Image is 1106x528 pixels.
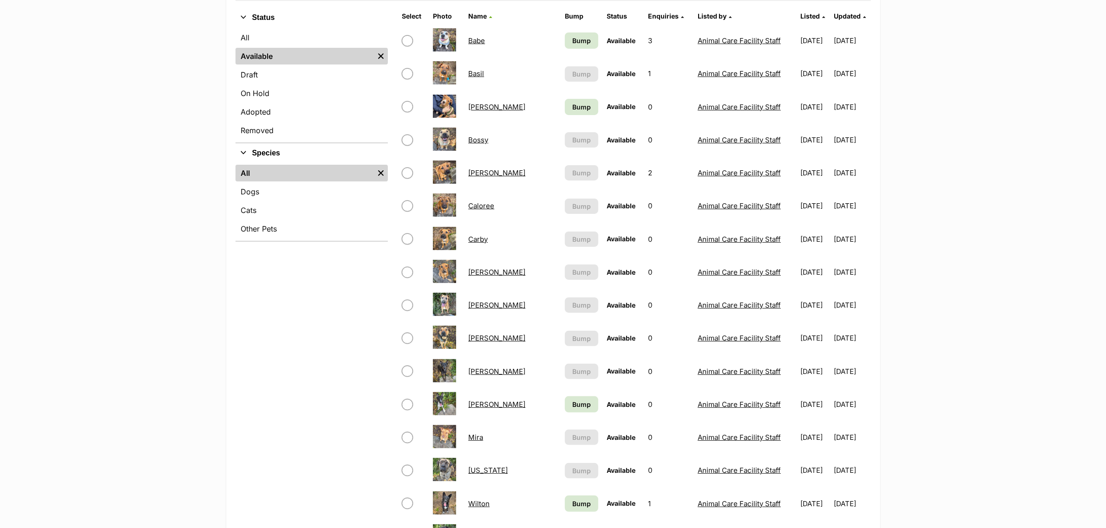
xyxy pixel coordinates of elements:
a: All [236,29,388,46]
span: Listed [800,12,820,20]
td: [DATE] [834,454,870,486]
td: 1 [644,58,693,90]
td: [DATE] [834,289,870,321]
button: Bump [565,66,598,82]
button: Bump [565,165,598,180]
span: Available [607,136,635,144]
a: Babe [468,36,485,45]
td: 0 [644,454,693,486]
a: Adopted [236,103,388,120]
span: Available [607,70,635,77]
a: Bump [565,396,598,412]
td: [DATE] [797,190,833,222]
a: Cats [236,202,388,219]
td: 1 [644,488,693,520]
span: Bump [572,201,591,211]
a: Listed [800,12,825,20]
td: [DATE] [797,157,833,189]
button: Bump [565,463,598,478]
a: Listed by [698,12,732,20]
span: Bump [572,168,591,178]
span: Available [607,301,635,309]
a: Removed [236,122,388,139]
button: Bump [565,430,598,445]
td: [DATE] [834,91,870,123]
td: [DATE] [797,388,833,420]
span: Available [607,367,635,375]
td: [DATE] [834,157,870,189]
td: [DATE] [834,488,870,520]
a: Mira [468,433,483,442]
a: [PERSON_NAME] [468,103,525,111]
a: Animal Care Facility Staff [698,168,781,177]
span: Listed by [698,12,726,20]
a: Other Pets [236,220,388,237]
td: 0 [644,91,693,123]
a: Animal Care Facility Staff [698,466,781,475]
span: Bump [572,499,591,509]
span: Bump [572,234,591,244]
th: Select [398,9,428,24]
span: Bump [572,300,591,310]
a: [PERSON_NAME] [468,367,525,376]
span: Available [607,400,635,408]
a: Animal Care Facility Staff [698,499,781,508]
td: [DATE] [797,25,833,57]
a: [PERSON_NAME] [468,400,525,409]
td: [DATE] [797,124,833,156]
td: [DATE] [834,256,870,288]
span: Available [607,235,635,243]
span: Available [607,433,635,441]
td: [DATE] [797,322,833,354]
td: [DATE] [797,454,833,486]
td: 3 [644,25,693,57]
a: Carby [468,235,488,244]
span: Available [607,334,635,342]
td: [DATE] [797,289,833,321]
span: Available [607,466,635,474]
td: [DATE] [797,91,833,123]
td: 0 [644,388,693,420]
a: Updated [834,12,866,20]
td: [DATE] [797,421,833,453]
a: Animal Care Facility Staff [698,36,781,45]
a: On Hold [236,85,388,102]
span: Bump [572,432,591,442]
td: [DATE] [834,355,870,387]
a: All [236,165,374,181]
a: [PERSON_NAME] [468,301,525,309]
td: [DATE] [834,421,870,453]
td: 0 [644,421,693,453]
a: Wilton [468,499,490,508]
a: Animal Care Facility Staff [698,367,781,376]
a: [US_STATE] [468,466,508,475]
td: 0 [644,190,693,222]
span: Available [607,103,635,110]
a: Enquiries [648,12,684,20]
button: Bump [565,199,598,214]
span: Available [607,268,635,276]
a: Animal Care Facility Staff [698,69,781,78]
button: Bump [565,132,598,148]
span: Available [607,202,635,210]
div: Species [236,163,388,241]
a: [PERSON_NAME] [468,168,525,177]
th: Photo [429,9,464,24]
td: 0 [644,289,693,321]
a: [PERSON_NAME] [468,334,525,342]
span: Bump [572,399,591,409]
button: Species [236,147,388,159]
span: Bump [572,102,591,112]
a: Animal Care Facility Staff [698,135,781,144]
span: Name [468,12,487,20]
span: Available [607,169,635,177]
a: Bump [565,32,598,49]
button: Bump [565,331,598,346]
a: Animal Care Facility Staff [698,268,781,277]
td: 2 [644,157,693,189]
a: Bump [565,99,598,115]
td: [DATE] [834,322,870,354]
button: Bump [565,232,598,247]
td: [DATE] [797,355,833,387]
td: [DATE] [834,223,870,255]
